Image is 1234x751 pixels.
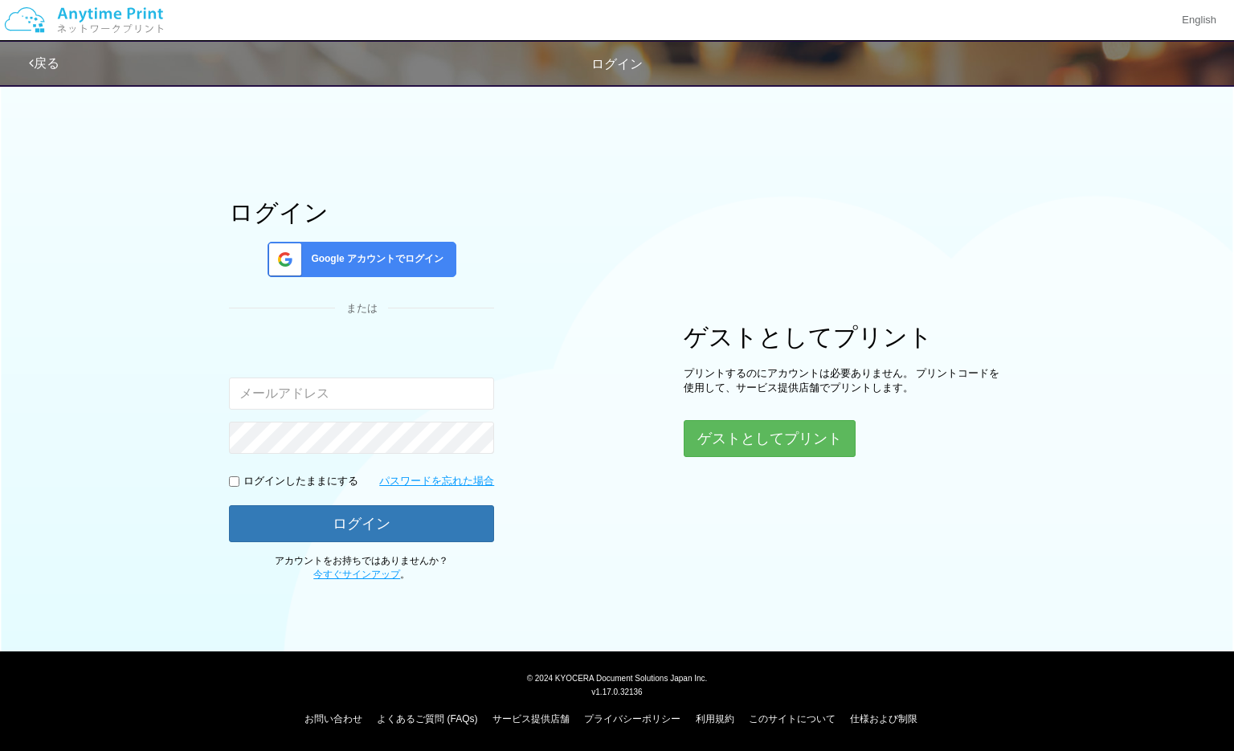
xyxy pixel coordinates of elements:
[379,474,494,489] a: パスワードを忘れた場合
[313,569,400,580] a: 今すぐサインアップ
[684,420,856,457] button: ゲストとしてプリント
[696,713,734,724] a: 利用規約
[243,474,358,489] p: ログインしたままにする
[377,713,477,724] a: よくあるご質問 (FAQs)
[304,252,443,266] span: Google アカウントでログイン
[684,366,1005,396] p: プリントするのにアカウントは必要ありません。 プリントコードを使用して、サービス提供店舗でプリントします。
[527,672,708,683] span: © 2024 KYOCERA Document Solutions Japan Inc.
[591,687,642,696] span: v1.17.0.32136
[229,199,494,226] h1: ログイン
[591,57,643,71] span: ログイン
[584,713,680,724] a: プライバシーポリシー
[313,569,410,580] span: 。
[229,301,494,316] div: または
[304,713,362,724] a: お問い合わせ
[684,324,1005,350] h1: ゲストとしてプリント
[29,56,59,70] a: 戻る
[229,554,494,582] p: アカウントをお持ちではありませんか？
[229,505,494,542] button: ログイン
[850,713,917,724] a: 仕様および制限
[749,713,836,724] a: このサイトについて
[492,713,570,724] a: サービス提供店舗
[229,378,494,410] input: メールアドレス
